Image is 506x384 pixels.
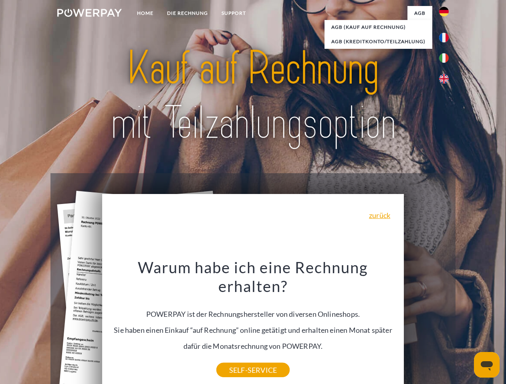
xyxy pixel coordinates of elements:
[407,6,432,20] a: agb
[474,352,500,378] iframe: Schaltfläche zum Öffnen des Messaging-Fensters
[77,38,429,153] img: title-powerpay_de.svg
[215,6,253,20] a: SUPPORT
[439,7,449,16] img: de
[325,20,432,34] a: AGB (Kauf auf Rechnung)
[107,258,399,370] div: POWERPAY ist der Rechnungshersteller von diversen Onlineshops. Sie haben einen Einkauf “auf Rechn...
[216,363,290,377] a: SELF-SERVICE
[439,53,449,63] img: it
[57,9,122,17] img: logo-powerpay-white.svg
[439,74,449,84] img: en
[107,258,399,296] h3: Warum habe ich eine Rechnung erhalten?
[325,34,432,49] a: AGB (Kreditkonto/Teilzahlung)
[160,6,215,20] a: DIE RECHNUNG
[439,33,449,42] img: fr
[130,6,160,20] a: Home
[369,212,390,219] a: zurück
